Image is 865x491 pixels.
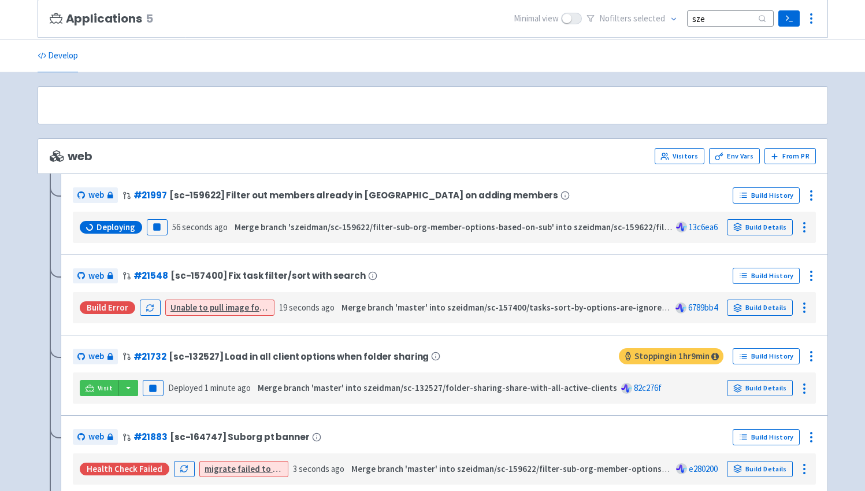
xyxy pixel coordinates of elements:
[133,189,167,201] a: #21997
[205,463,293,474] a: migrate failed to start
[80,380,119,396] a: Visit
[50,12,153,25] h3: Applications
[733,268,800,284] a: Build History
[170,432,310,442] span: [sc-164747] Suborg pt banner
[279,302,335,313] time: 19 seconds ago
[351,463,718,474] strong: Merge branch 'master' into szeidman/sc-159622/filter-sub-org-member-options-based-on-sub
[733,429,800,445] a: Build History
[235,221,807,232] strong: Merge branch 'szeidman/sc-159622/filter-sub-org-member-options-based-on-sub' into szeidman/sc-159...
[80,463,169,475] div: Health check failed
[73,268,118,284] a: web
[514,12,559,25] span: Minimal view
[172,221,228,232] time: 56 seconds ago
[169,352,429,361] span: [sc-132527] Load in all client options when folder sharing
[689,463,718,474] a: e280200
[655,148,704,164] a: Visitors
[709,148,760,164] a: Env Vars
[634,382,662,393] a: 82c276f
[170,271,366,280] span: [sc-157400] Fix task filter/sort with search
[88,189,104,202] span: web
[733,348,800,364] a: Build History
[88,350,104,363] span: web
[205,463,236,474] strong: migrate
[687,10,774,26] input: Search...
[88,270,104,283] span: web
[727,380,793,396] a: Build Details
[80,301,135,314] div: Build Error
[341,302,713,313] strong: Merge branch 'master' into szeidman/sc-157400/tasks-sort-by-options-are-ignored-in-filtering
[633,13,665,24] span: selected
[38,40,78,72] a: Develop
[133,350,166,363] a: #21732
[778,10,800,27] a: Terminal
[205,382,251,393] time: 1 minute ago
[143,380,164,396] button: Pause
[170,302,280,313] a: Unable to pull image for web
[169,190,558,200] span: [sc-159622] Filter out members already in [GEOGRAPHIC_DATA] on adding members
[689,221,718,232] a: 13c6ea6
[258,382,617,393] strong: Merge branch 'master' into szeidman/sc-132527/folder-sharing-share-with-all-active-clients
[146,12,153,25] span: 5
[73,429,118,445] a: web
[619,348,723,364] span: Stopping in 1 hr 9 min
[168,382,251,393] span: Deployed
[147,219,168,235] button: Pause
[73,187,118,203] a: web
[688,302,718,313] a: 6789bb4
[727,300,793,316] a: Build Details
[133,270,168,282] a: #21548
[599,12,665,25] span: No filter s
[73,349,118,364] a: web
[764,148,816,164] button: From PR
[133,431,168,443] a: #21883
[88,430,104,444] span: web
[727,461,793,477] a: Build Details
[98,383,113,393] span: Visit
[293,463,344,474] time: 3 seconds ago
[727,219,793,235] a: Build Details
[733,187,800,204] a: Build History
[50,150,92,163] span: web
[96,221,135,233] span: Deploying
